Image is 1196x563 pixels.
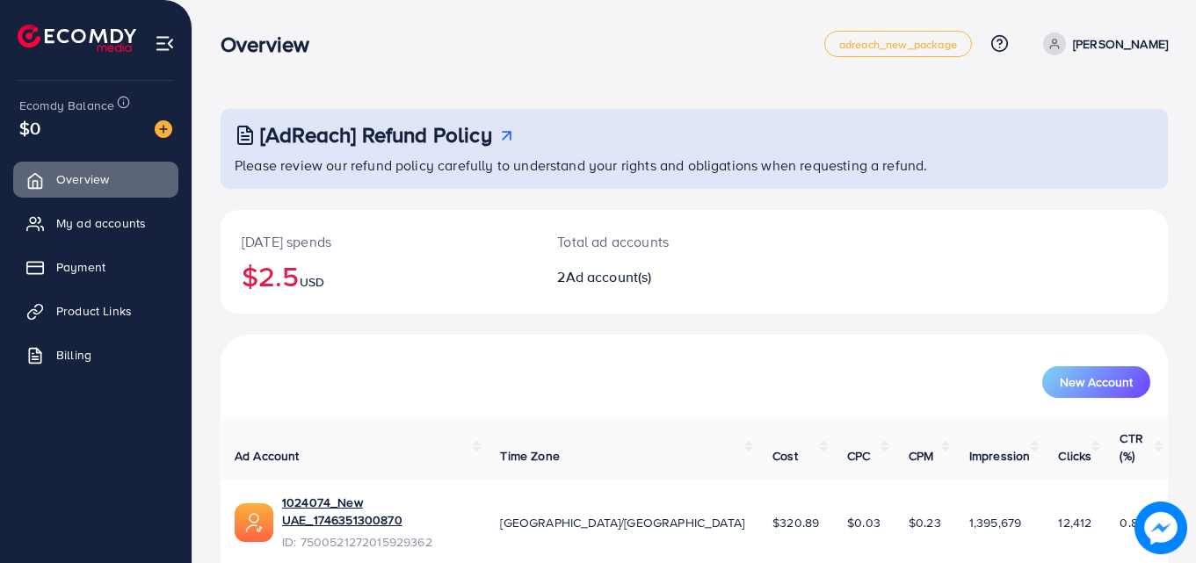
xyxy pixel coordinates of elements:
[1058,447,1091,465] span: Clicks
[19,115,40,141] span: $0
[13,206,178,241] a: My ad accounts
[235,155,1157,176] p: Please review our refund policy carefully to understand your rights and obligations when requesti...
[1058,514,1091,531] span: 12,412
[56,258,105,276] span: Payment
[155,120,172,138] img: image
[909,514,941,531] span: $0.23
[566,267,652,286] span: Ad account(s)
[1120,429,1142,465] span: CTR (%)
[242,259,515,292] h2: $2.5
[847,514,881,531] span: $0.03
[839,39,957,50] span: adreach_new_package
[235,447,300,465] span: Ad Account
[500,514,744,531] span: [GEOGRAPHIC_DATA]/[GEOGRAPHIC_DATA]
[18,25,136,52] img: logo
[56,346,91,364] span: Billing
[56,214,146,232] span: My ad accounts
[13,249,178,285] a: Payment
[1036,32,1168,55] a: [PERSON_NAME]
[242,231,515,252] p: [DATE] spends
[500,447,559,465] span: Time Zone
[969,447,1031,465] span: Impression
[1060,376,1133,388] span: New Account
[282,494,472,530] a: 1024074_New UAE_1746351300870
[772,514,819,531] span: $320.89
[969,514,1021,531] span: 1,395,679
[1120,514,1145,531] span: 0.89
[1073,33,1168,54] p: [PERSON_NAME]
[909,447,933,465] span: CPM
[557,269,752,285] h2: 2
[1136,503,1185,552] img: image
[557,231,752,252] p: Total ad accounts
[282,533,472,551] span: ID: 7500521272015929362
[772,447,798,465] span: Cost
[13,293,178,328] a: Product Links
[13,337,178,372] a: Billing
[847,447,870,465] span: CPC
[235,503,273,542] img: ic-ads-acc.e4c84228.svg
[19,97,114,114] span: Ecomdy Balance
[221,32,323,57] h3: Overview
[56,302,132,320] span: Product Links
[13,162,178,197] a: Overview
[56,170,109,188] span: Overview
[260,122,492,148] h3: [AdReach] Refund Policy
[300,273,324,291] span: USD
[155,33,175,54] img: menu
[824,31,972,57] a: adreach_new_package
[1042,366,1150,398] button: New Account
